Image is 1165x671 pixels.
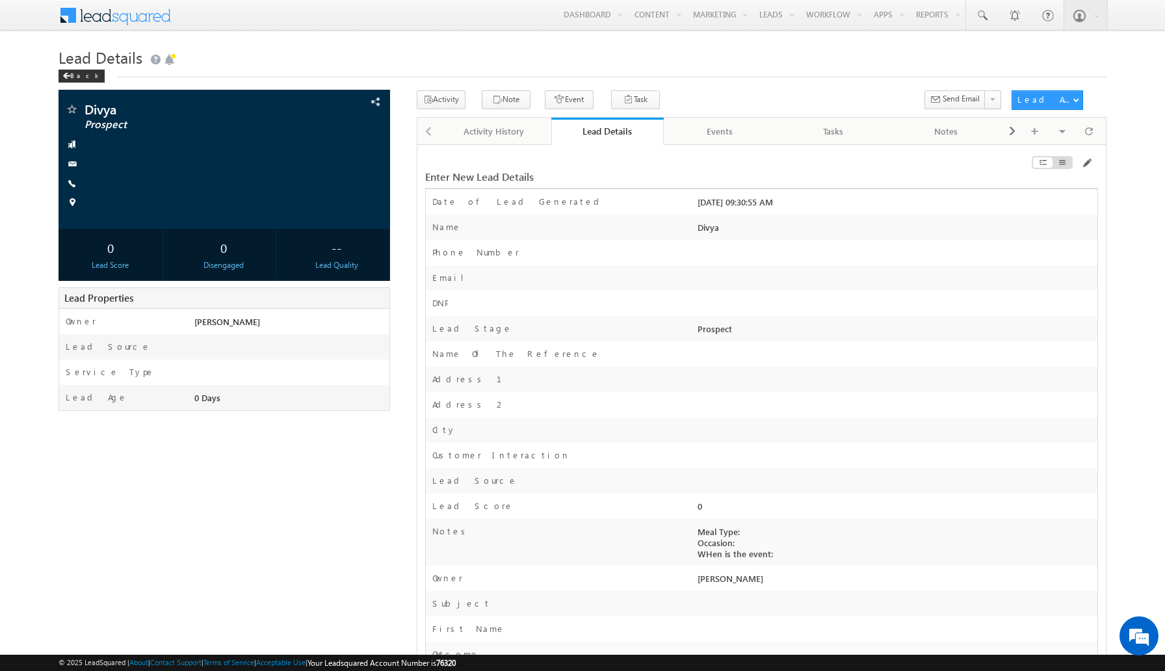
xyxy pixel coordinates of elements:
[698,573,763,584] span: [PERSON_NAME]
[66,391,127,403] label: Lead Age
[1017,94,1073,105] div: Lead Actions
[432,399,506,410] label: Address 2
[432,297,448,309] label: DNP
[482,90,530,109] button: Note
[943,93,980,105] span: Send Email
[256,658,306,666] a: Acceptable Use
[432,221,462,233] label: Name
[288,259,386,271] div: Lead Quality
[694,322,1097,341] div: Prospect
[432,500,514,512] label: Lead Score
[698,526,773,559] span: Meal Type: Occasion: WHen is the event:
[59,69,111,80] a: Back
[175,235,272,259] div: 0
[64,291,133,304] span: Lead Properties
[787,124,878,139] div: Tasks
[62,235,159,259] div: 0
[191,391,389,410] div: 0 Days
[551,118,664,145] a: Lead Details
[449,124,540,139] div: Activity History
[1012,90,1083,110] button: Lead Actions
[694,221,1097,239] div: Divya
[436,658,456,668] span: 76320
[432,246,519,258] label: Phone Number
[777,118,890,145] a: Tasks
[432,598,491,609] label: Subject
[59,657,456,669] span: © 2025 LeadSquared | | | | |
[924,90,986,109] button: Send Email
[175,259,272,271] div: Disengaged
[432,272,474,283] label: Email
[66,315,96,327] label: Owner
[432,648,479,660] label: Outcome
[432,572,463,584] label: Owner
[611,90,660,109] button: Task
[66,366,155,378] label: Service Type
[432,348,600,360] label: Name Of The Reference
[694,500,1097,518] div: 0
[288,235,386,259] div: --
[150,658,202,666] a: Contact Support
[66,341,151,352] label: Lead Source
[59,47,142,68] span: Lead Details
[417,90,465,109] button: Activity
[203,658,254,666] a: Terms of Service
[561,125,655,137] div: Lead Details
[438,118,551,145] a: Activity History
[432,449,570,461] label: Customer Interaction
[694,196,1097,214] div: [DATE] 09:30:55 AM
[425,171,868,183] div: Enter New Lead Details
[432,424,456,436] label: City
[545,90,594,109] button: Event
[432,475,517,486] label: Lead Source
[432,623,505,635] label: First Name
[432,322,512,334] label: Lead Stage
[85,103,292,116] span: Divya
[432,196,604,207] label: Date of Lead Generated
[900,124,991,139] div: Notes
[62,259,159,271] div: Lead Score
[674,124,765,139] div: Events
[59,70,105,83] div: Back
[85,118,292,131] span: Prospect
[194,316,260,327] span: [PERSON_NAME]
[308,658,456,668] span: Your Leadsquared Account Number is
[129,658,148,666] a: About
[664,118,777,145] a: Events
[432,373,517,385] label: Address 1
[432,525,470,537] label: Notes
[890,118,1003,145] a: Notes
